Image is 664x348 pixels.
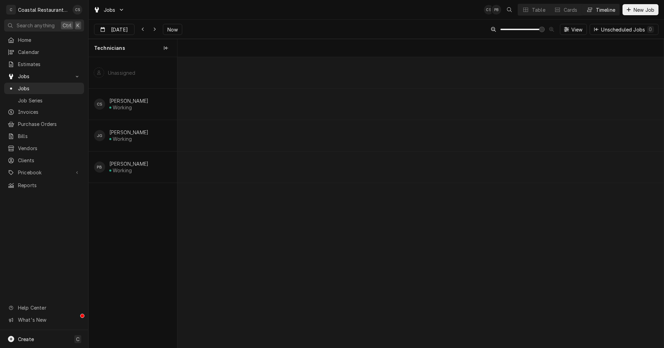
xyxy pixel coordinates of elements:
[648,26,653,33] div: 0
[113,136,132,142] div: Working
[4,95,84,106] a: Job Series
[109,129,148,135] div: [PERSON_NAME]
[4,130,84,142] a: Bills
[18,108,81,116] span: Invoices
[4,180,84,191] a: Reports
[4,46,84,58] a: Calendar
[4,143,84,154] a: Vendors
[560,24,587,35] button: View
[4,83,84,94] a: Jobs
[590,24,658,35] button: Unscheduled Jobs0
[601,26,654,33] div: Unscheduled Jobs
[4,167,84,178] a: Go to Pricebook
[18,6,69,13] div: Coastal Restaurant Repair
[109,161,148,167] div: [PERSON_NAME]
[4,71,84,82] a: Go to Jobs
[113,167,132,173] div: Working
[18,97,81,104] span: Job Series
[76,336,80,343] span: C
[491,5,501,15] div: PB
[18,36,81,44] span: Home
[94,130,105,141] div: JG
[89,57,177,348] div: left
[94,130,105,141] div: James Gatton's Avatar
[73,5,82,15] div: CS
[18,316,80,323] span: What's New
[4,19,84,31] button: Search anythingCtrlK
[177,57,664,348] div: normal
[108,70,136,76] div: Unassigned
[4,302,84,313] a: Go to Help Center
[18,61,81,68] span: Estimates
[18,85,81,92] span: Jobs
[6,5,16,15] div: Coastal Restaurant Repair's Avatar
[17,22,55,29] span: Search anything
[94,99,105,110] div: CS
[632,6,656,13] span: New Job
[4,314,84,326] a: Go to What's New
[484,5,494,15] div: Chris Sockriter's Avatar
[564,6,578,13] div: Cards
[73,5,82,15] div: Chris Sockriter's Avatar
[18,48,81,56] span: Calendar
[104,6,116,13] span: Jobs
[532,6,545,13] div: Table
[491,5,501,15] div: Phill Blush's Avatar
[91,4,127,16] a: Go to Jobs
[4,58,84,70] a: Estimates
[18,169,70,176] span: Pricebook
[94,24,135,35] button: [DATE]
[94,162,105,173] div: Phill Blush's Avatar
[113,104,132,110] div: Working
[94,45,125,52] span: Technicians
[622,4,658,15] button: New Job
[109,98,148,104] div: [PERSON_NAME]
[4,155,84,166] a: Clients
[484,5,494,15] div: CS
[18,336,34,342] span: Create
[18,182,81,189] span: Reports
[18,304,80,311] span: Help Center
[4,34,84,46] a: Home
[18,73,70,80] span: Jobs
[6,5,16,15] div: C
[89,39,177,57] div: Technicians column. SPACE for context menu
[18,132,81,140] span: Bills
[4,118,84,130] a: Purchase Orders
[63,22,72,29] span: Ctrl
[94,99,105,110] div: Chris Sockriter's Avatar
[596,6,615,13] div: Timeline
[570,26,584,33] span: View
[76,22,80,29] span: K
[163,24,182,35] button: Now
[18,145,81,152] span: Vendors
[94,162,105,173] div: PB
[18,120,81,128] span: Purchase Orders
[166,26,179,33] span: Now
[504,4,515,15] button: Open search
[4,106,84,118] a: Invoices
[18,157,81,164] span: Clients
